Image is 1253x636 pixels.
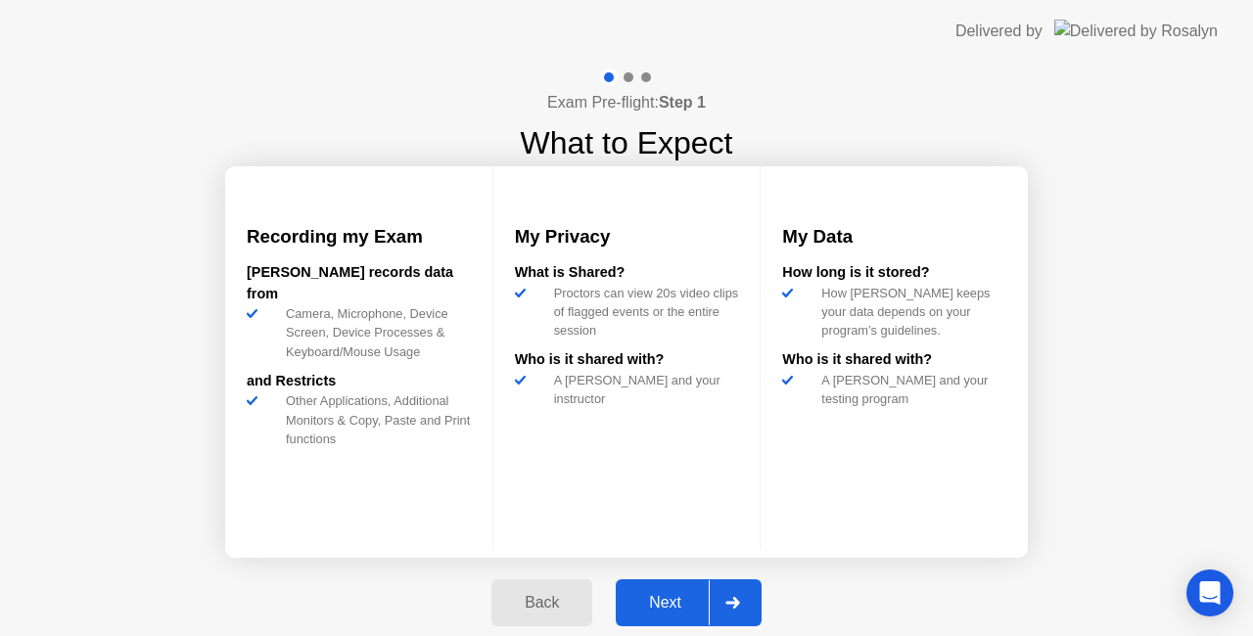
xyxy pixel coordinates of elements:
div: and Restricts [247,371,471,392]
div: How [PERSON_NAME] keeps your data depends on your program’s guidelines. [813,284,1006,341]
div: How long is it stored? [782,262,1006,284]
div: A [PERSON_NAME] and your testing program [813,371,1006,408]
h3: My Data [782,223,1006,250]
button: Back [491,579,592,626]
div: Next [622,594,709,612]
div: Camera, Microphone, Device Screen, Device Processes & Keyboard/Mouse Usage [278,304,471,361]
div: Who is it shared with? [782,349,1006,371]
div: Open Intercom Messenger [1186,569,1233,616]
div: [PERSON_NAME] records data from [247,262,471,304]
h3: Recording my Exam [247,223,471,250]
h3: My Privacy [515,223,739,250]
div: Who is it shared with? [515,349,739,371]
div: Back [497,594,586,612]
div: Other Applications, Additional Monitors & Copy, Paste and Print functions [278,391,471,448]
b: Step 1 [659,94,706,111]
img: Delivered by Rosalyn [1054,20,1218,42]
button: Next [616,579,762,626]
h4: Exam Pre-flight: [547,91,706,114]
h1: What to Expect [521,119,733,166]
div: What is Shared? [515,262,739,284]
div: A [PERSON_NAME] and your instructor [546,371,739,408]
div: Proctors can view 20s video clips of flagged events or the entire session [546,284,739,341]
div: Delivered by [955,20,1043,43]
